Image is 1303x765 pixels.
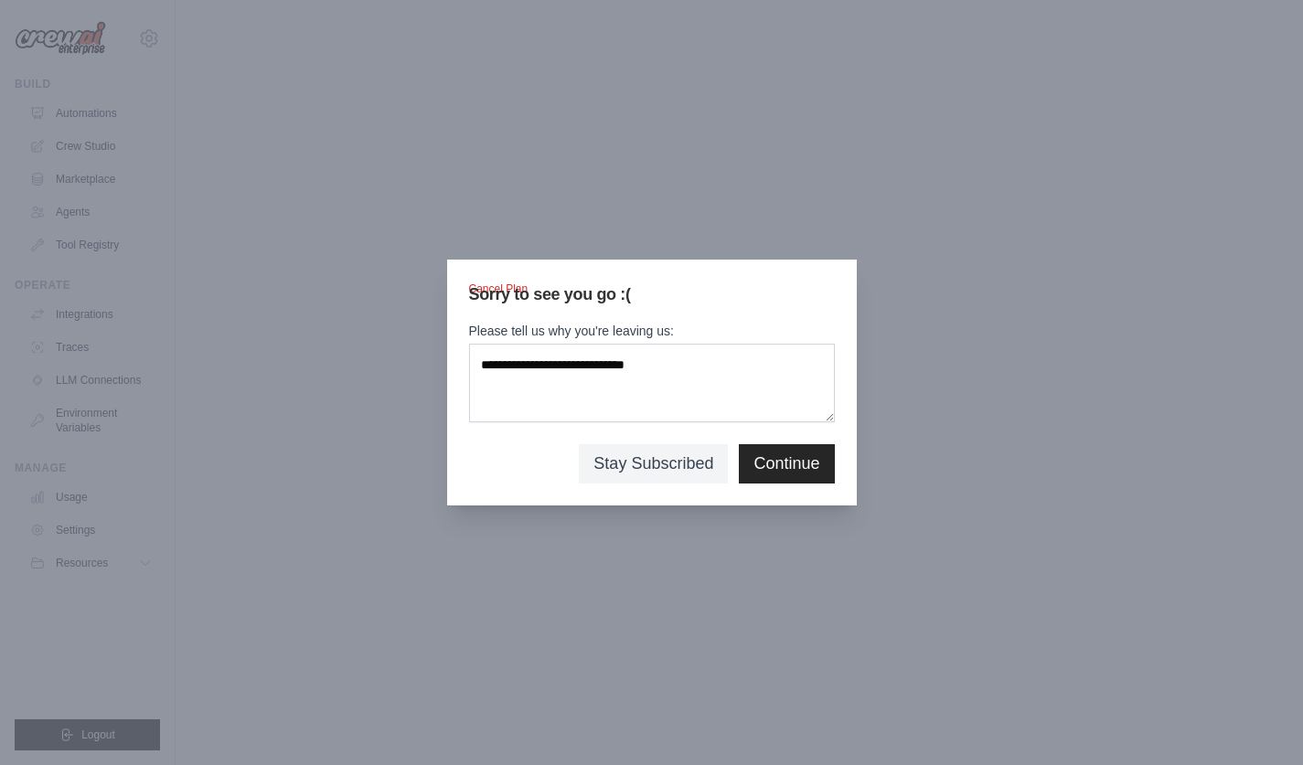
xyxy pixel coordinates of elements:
h3: Sorry to see you go :( [469,282,835,307]
label: Please tell us why you're leaving us: [469,322,835,340]
iframe: Chat Widget [1212,677,1303,765]
button: Stay Subscribed [593,452,713,476]
button: Continue [753,452,819,476]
